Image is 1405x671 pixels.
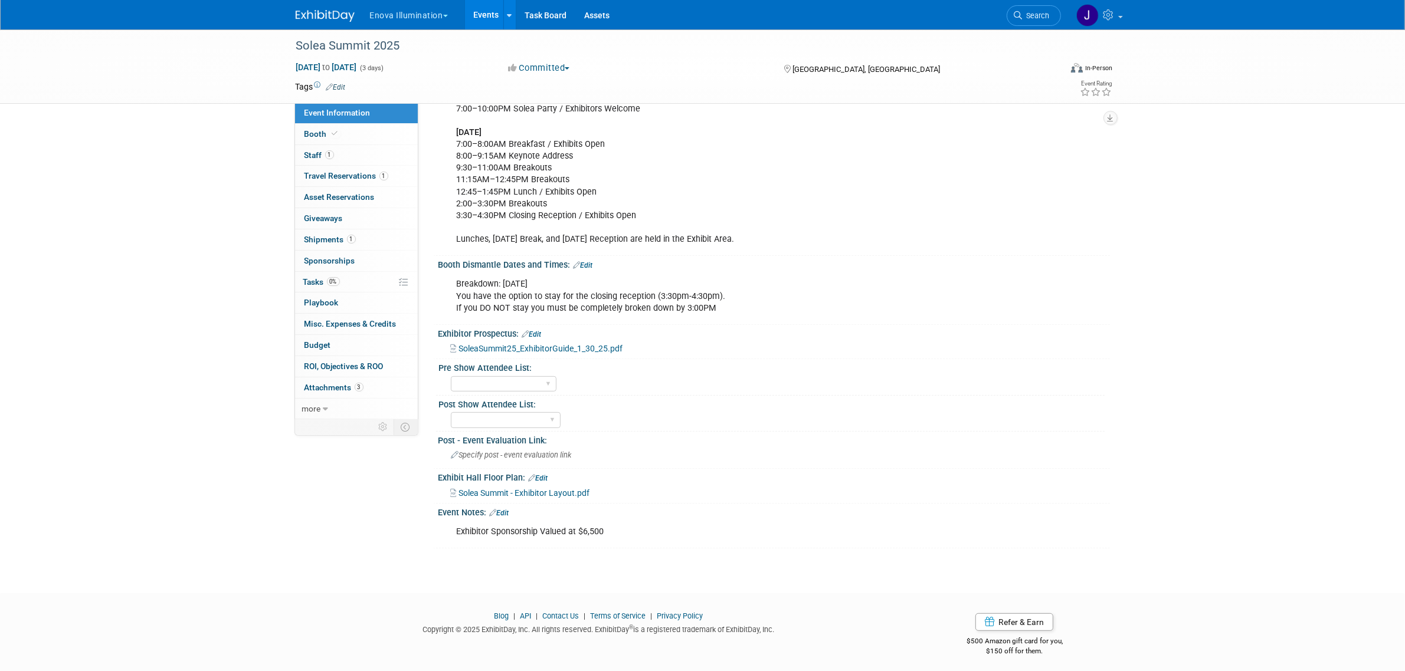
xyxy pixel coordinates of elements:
td: Tags [296,81,346,93]
img: ExhibitDay [296,10,355,22]
a: ROI, Objectives & ROO [295,356,418,377]
a: SoleaSummit25_ExhibitorGuide_1_30_25.pdf [451,344,623,353]
div: Event Notes: [438,504,1110,519]
a: API [520,611,531,620]
a: Solea Summit - Exhibitor Layout.pdf [451,488,590,498]
div: Exhibitor Prospectus: [438,325,1110,340]
span: Giveaways [304,213,343,223]
div: Exhibitor Sponsorship Valued at $6,500 [448,520,980,544]
span: 1 [379,172,388,180]
a: Misc. Expenses & Credits [295,314,418,334]
a: Terms of Service [590,611,646,620]
span: [GEOGRAPHIC_DATA], [GEOGRAPHIC_DATA] [792,65,940,74]
span: Misc. Expenses & Credits [304,319,397,328]
a: more [295,399,418,419]
a: Staff1 [295,145,418,166]
td: Toggle Event Tabs [394,419,418,435]
div: Copyright © 2025 ExhibitDay, Inc. All rights reserved. ExhibitDay is a registered trademark of Ex... [296,621,902,635]
span: 1 [325,150,334,159]
div: Event Format [991,61,1113,79]
span: Solea Summit - Exhibitor Layout.pdf [459,488,590,498]
a: Playbook [295,292,418,313]
span: to [321,63,332,72]
div: Solea Summit 2025 [292,35,1043,57]
span: Sponsorships [304,256,355,265]
span: | [510,611,518,620]
a: Edit [490,509,509,517]
a: Asset Reservations [295,187,418,208]
div: Post Show Attendee List: [439,396,1105,410]
a: Booth [295,124,418,144]
span: Event Information [304,108,371,117]
div: Exhibit Hall Floor Plan: [438,469,1110,484]
a: Shipments1 [295,229,418,250]
img: Format-Inperson.png [1071,63,1083,73]
b: [DATE] [457,127,482,137]
a: Edit [522,330,542,338]
span: Attachments [304,383,363,392]
a: Event Information [295,103,418,123]
span: Search [1023,11,1050,20]
a: Search [1007,5,1061,26]
span: (3 days) [359,64,384,72]
span: ROI, Objectives & ROO [304,361,384,371]
span: Playbook [304,298,339,307]
span: 3 [355,383,363,392]
span: Asset Reservations [304,192,375,202]
div: Post - Event Evaluation Link: [438,432,1110,446]
a: Edit [529,474,548,482]
span: | [647,611,655,620]
a: Blog [494,611,509,620]
span: | [533,611,541,620]
div: Pre Show Attendee List: [439,359,1105,374]
span: Travel Reservations [304,171,388,180]
span: Specify post - event evaluation link [451,450,572,459]
a: Travel Reservations1 [295,166,418,186]
span: SoleaSummit25_ExhibitorGuide_1_30_25.pdf [459,344,623,353]
div: Breakdown: [DATE] You have the option to stay for the closing reception (3:30pm-4:30pm). If you D... [448,272,980,320]
a: Attachments3 [295,377,418,398]
span: Shipments [304,235,356,244]
a: Contact Us [542,611,579,620]
div: $150 off for them. [919,646,1110,656]
a: Giveaways [295,208,418,229]
td: Personalize Event Tab Strip [374,419,394,435]
i: Booth reservation complete [332,130,338,137]
a: Edit [574,261,593,269]
div: $500 Amazon gift card for you, [919,629,1110,656]
span: Staff [304,150,334,160]
span: | [581,611,588,620]
span: Booth [304,129,340,139]
div: In-Person [1085,64,1112,73]
span: 1 [347,235,356,244]
a: Refer & Earn [975,613,1053,631]
a: Tasks0% [295,272,418,292]
div: Booth Dismantle Dates and Times: [438,256,1110,271]
span: Tasks [303,277,340,287]
a: Privacy Policy [657,611,703,620]
a: Sponsorships [295,251,418,271]
button: Committed [504,62,574,74]
span: more [302,404,321,413]
img: Jordyn Kaufer [1076,4,1099,27]
span: 0% [327,277,340,286]
sup: ® [629,624,633,630]
div: Event Rating [1080,81,1112,87]
span: Budget [304,340,331,350]
span: [DATE] [DATE] [296,62,358,73]
a: Budget [295,335,418,356]
a: Edit [326,83,346,91]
